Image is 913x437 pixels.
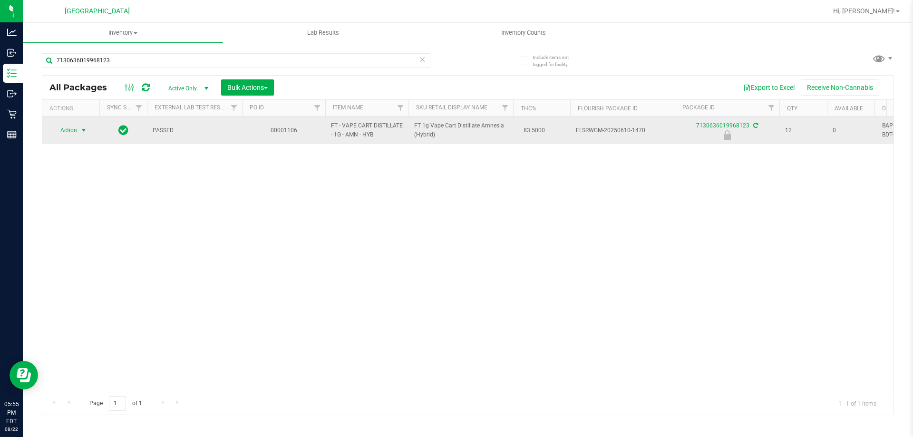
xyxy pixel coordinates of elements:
[4,400,19,426] p: 05:55 PM EDT
[49,105,96,112] div: Actions
[682,104,715,111] a: Package ID
[7,68,17,78] inline-svg: Inventory
[271,127,297,134] a: 00001106
[153,126,236,135] span: PASSED
[250,104,264,111] a: PO ID
[519,124,550,137] span: 83.5000
[23,29,223,37] span: Inventory
[221,79,274,96] button: Bulk Actions
[294,29,352,37] span: Lab Results
[226,100,242,116] a: Filter
[7,48,17,58] inline-svg: Inbound
[310,100,325,116] a: Filter
[118,124,128,137] span: In Sync
[155,104,229,111] a: External Lab Test Result
[65,7,130,15] span: [GEOGRAPHIC_DATA]
[131,100,147,116] a: Filter
[414,121,507,139] span: FT 1g Vape Cart Distillate Amnesia (Hybrid)
[49,82,117,93] span: All Packages
[52,124,78,137] span: Action
[801,79,879,96] button: Receive Non-Cannabis
[78,124,90,137] span: select
[785,126,821,135] span: 12
[833,126,869,135] span: 0
[533,54,580,68] span: Include items not tagged for facility
[497,100,513,116] a: Filter
[833,7,895,15] span: Hi, [PERSON_NAME]!
[7,130,17,139] inline-svg: Reports
[787,105,797,112] a: Qty
[109,396,126,411] input: 1
[419,53,426,66] span: Clear
[831,396,884,410] span: 1 - 1 of 1 items
[4,426,19,433] p: 08/22
[576,126,669,135] span: FLSRWGM-20250610-1470
[227,84,268,91] span: Bulk Actions
[423,23,623,43] a: Inventory Counts
[333,104,363,111] a: Item Name
[7,109,17,119] inline-svg: Retail
[488,29,559,37] span: Inventory Counts
[835,105,863,112] a: Available
[393,100,408,116] a: Filter
[223,23,423,43] a: Lab Results
[696,122,749,129] a: 7130636019968123
[764,100,779,116] a: Filter
[23,23,223,43] a: Inventory
[7,89,17,98] inline-svg: Outbound
[416,104,487,111] a: Sku Retail Display Name
[81,396,150,411] span: Page of 1
[673,130,781,140] div: Administrative Hold
[10,361,38,389] iframe: Resource center
[578,105,638,112] a: Flourish Package ID
[7,28,17,37] inline-svg: Analytics
[521,105,536,112] a: THC%
[331,121,403,139] span: FT - VAPE CART DISTILLATE - 1G - AMN - HYB
[737,79,801,96] button: Export to Excel
[107,104,144,111] a: Sync Status
[42,53,430,68] input: Search Package ID, Item Name, SKU, Lot or Part Number...
[752,122,758,129] span: Sync from Compliance System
